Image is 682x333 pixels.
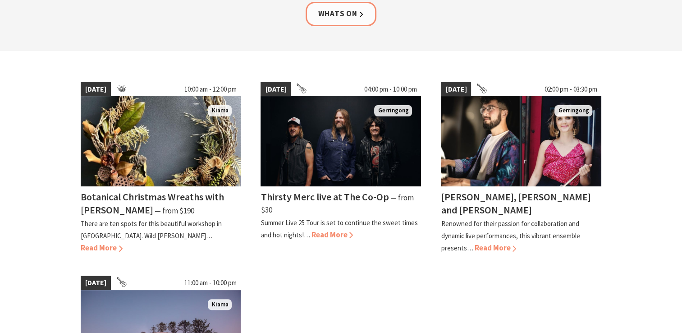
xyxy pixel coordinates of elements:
[261,82,421,254] a: [DATE] 04:00 pm - 10:00 pm Band photo Gerringong Thirsty Merc live at The Co-Op ⁠— from $30 Summe...
[441,82,471,97] span: [DATE]
[261,82,291,97] span: [DATE]
[359,82,421,97] span: 04:00 pm - 10:00 pm
[208,105,232,116] span: Kiama
[261,190,389,203] h4: Thirsty Merc live at The Co-Op
[81,96,241,186] img: Botanical Wreath
[155,206,194,216] span: ⁠— from $190
[81,219,222,240] p: There are ten spots for this beautiful workshop in [GEOGRAPHIC_DATA]. Wild [PERSON_NAME]…
[441,219,580,252] p: Renowned for their passion for collaboration and dynamic live performances, this vibrant ensemble...
[179,82,241,97] span: 10:00 am - 12:00 pm
[81,276,111,290] span: [DATE]
[474,243,516,253] span: Read More
[374,105,412,116] span: Gerringong
[81,190,224,216] h4: Botanical Christmas Wreaths with [PERSON_NAME]
[208,299,232,310] span: Kiama
[554,105,592,116] span: Gerringong
[81,243,123,253] span: Read More
[261,218,417,239] p: Summer Live 25 Tour is set to continue the sweet times and hot nights!…
[179,276,241,290] span: 11:00 am - 10:00 pm
[81,82,241,254] a: [DATE] 10:00 am - 12:00 pm Botanical Wreath Kiama Botanical Christmas Wreaths with [PERSON_NAME] ...
[81,82,111,97] span: [DATE]
[311,230,353,240] span: Read More
[441,82,601,254] a: [DATE] 02:00 pm - 03:30 pm Man playing piano and woman holding flute Gerringong [PERSON_NAME], [P...
[306,2,377,26] a: Whats On
[441,190,590,216] h4: [PERSON_NAME], [PERSON_NAME] and [PERSON_NAME]
[441,96,601,186] img: Man playing piano and woman holding flute
[261,96,421,186] img: Band photo
[540,82,601,97] span: 02:00 pm - 03:30 pm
